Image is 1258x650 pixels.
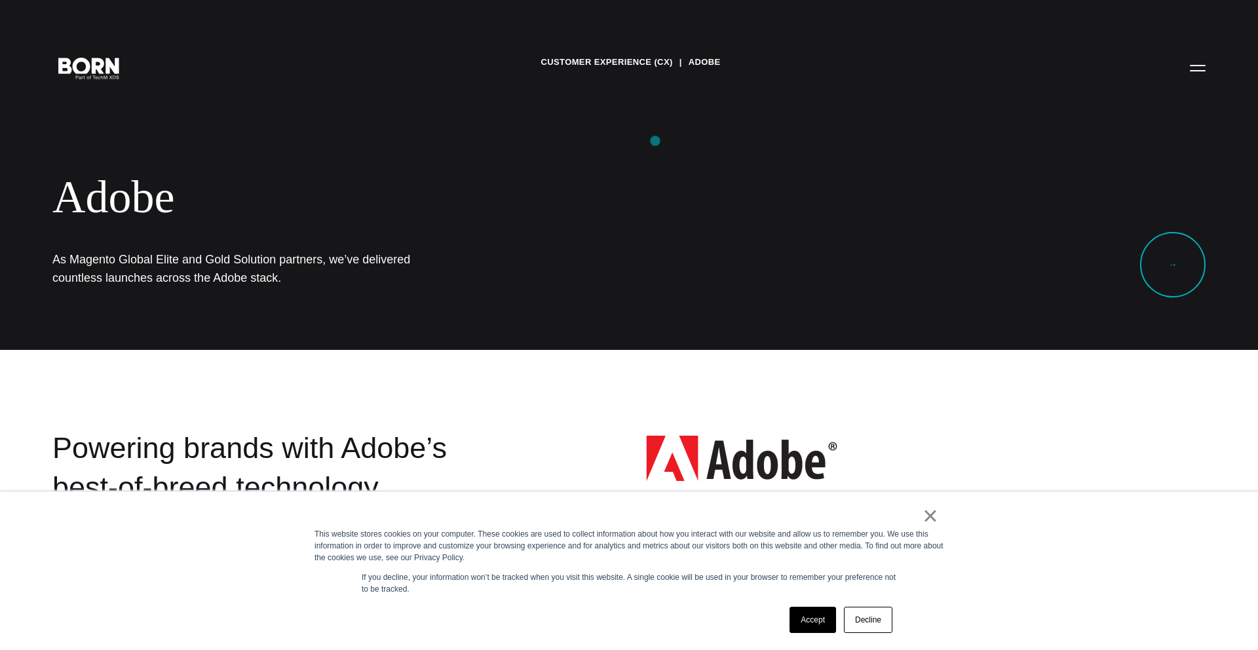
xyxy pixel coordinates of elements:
[923,510,938,522] a: ×
[52,250,446,287] h1: As Magento Global Elite and Gold Solution partners, we’ve delivered countless launches across the...
[790,607,836,633] a: Accept
[52,170,799,224] div: Adobe
[541,52,672,72] a: Customer Experience (CX)
[844,607,892,633] a: Decline
[689,52,721,72] a: Adobe
[1182,54,1213,81] button: Open
[362,571,896,595] p: If you decline, your information won’t be tracked when you visit this website. A single cookie wi...
[314,528,943,564] div: This website stores cookies on your computer. These cookies are used to collect information about...
[1140,232,1206,297] a: →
